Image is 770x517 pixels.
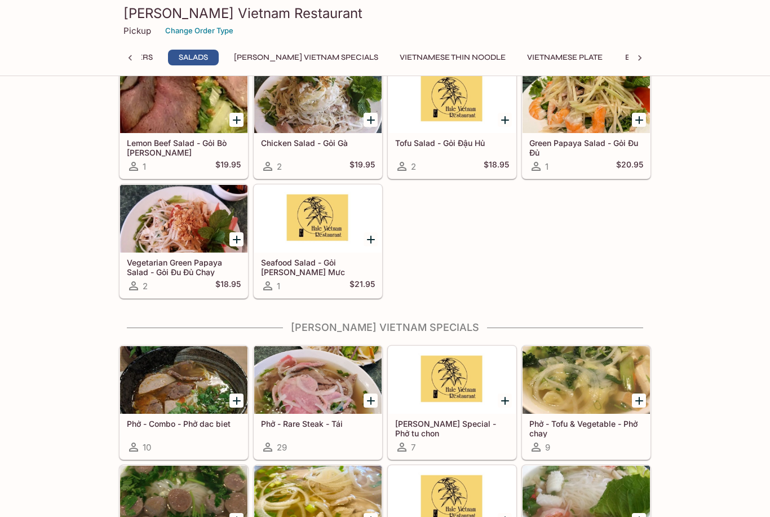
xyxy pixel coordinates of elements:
a: Vegetarian Green Papaya Salad - Gỏi Đu Đủ Chạy2$18.95 [120,184,248,298]
span: 29 [277,442,287,453]
h5: $21.95 [349,279,375,293]
span: 1 [545,161,548,172]
h5: Phở - Combo - Phở dac biet [127,419,241,428]
div: Chicken Salad - Gỏi Gà [254,65,382,133]
h4: [PERSON_NAME] Vietnam Specials [119,321,651,334]
button: Add Phở - Tofu & Vegetable - Phở chay [632,394,646,408]
div: Phở - Combo - Phở dac biet [120,346,247,414]
button: [PERSON_NAME] Vietnam Specials [228,50,384,65]
button: Add Phở - Combo - Phở dac biet [229,394,244,408]
div: Tofu Salad - Gỏi Đậu Hủ [388,65,516,133]
h5: $20.95 [616,160,643,173]
div: Phở - Rare Steak - Tái [254,346,382,414]
div: Phở - Hale Special - Phở tu chon [388,346,516,414]
a: Lemon Beef Salad - Gỏi Bò [PERSON_NAME]1$19.95 [120,65,248,179]
h5: $19.95 [349,160,375,173]
h5: Green Papaya Salad - Gỏi Đu Đủ [529,138,643,157]
span: 1 [277,281,280,291]
a: Tofu Salad - Gỏi Đậu Hủ2$18.95 [388,65,516,179]
h5: Phở - Tofu & Vegetable - Phở chay [529,419,643,438]
div: Green Papaya Salad - Gỏi Đu Đủ [523,65,650,133]
div: Seafood Salad - Gỏi Tôm Mực [254,185,382,253]
button: Vietnamese Thin Noodle [393,50,512,65]
h5: $19.95 [215,160,241,173]
div: Vegetarian Green Papaya Salad - Gỏi Đu Đủ Chạy [120,185,247,253]
button: Add Phở - Rare Steak - Tái [364,394,378,408]
span: 10 [143,442,151,453]
h5: $18.95 [484,160,509,173]
button: Add Vegetarian Green Papaya Salad - Gỏi Đu Đủ Chạy [229,232,244,246]
div: Phở - Tofu & Vegetable - Phở chay [523,346,650,414]
button: Add Green Papaya Salad - Gỏi Đu Đủ [632,113,646,127]
h5: Seafood Salad - Gỏi [PERSON_NAME] Mực [261,258,375,276]
button: Add Seafood Salad - Gỏi Tôm Mực [364,232,378,246]
span: 9 [545,442,550,453]
button: Add Chicken Salad - Gỏi Gà [364,113,378,127]
a: Green Papaya Salad - Gỏi Đu Đủ1$20.95 [522,65,650,179]
span: 1 [143,161,146,172]
button: Vietnamese Plate [521,50,609,65]
span: 2 [143,281,148,291]
button: Add Lemon Beef Salad - Gỏi Bò Tái Chanh [229,113,244,127]
h5: Tofu Salad - Gỏi Đậu Hủ [395,138,509,148]
h5: Vegetarian Green Papaya Salad - Gỏi Đu Đủ Chạy [127,258,241,276]
h5: [PERSON_NAME] Special - Phở tu chon [395,419,509,438]
h5: Lemon Beef Salad - Gỏi Bò [PERSON_NAME] [127,138,241,157]
div: Lemon Beef Salad - Gỏi Bò Tái Chanh [120,65,247,133]
button: Change Order Type [160,22,238,39]
span: 2 [277,161,282,172]
a: Seafood Salad - Gỏi [PERSON_NAME] Mực1$21.95 [254,184,382,298]
h5: Chicken Salad - Gỏi Gà [261,138,375,148]
a: Phở - Rare Steak - Tái29 [254,346,382,459]
span: 7 [411,442,415,453]
button: Add Tofu Salad - Gỏi Đậu Hủ [498,113,512,127]
h3: [PERSON_NAME] Vietnam Restaurant [123,5,647,22]
button: Add Phở - Hale Special - Phở tu chon [498,394,512,408]
a: Chicken Salad - Gỏi Gà2$19.95 [254,65,382,179]
span: 2 [411,161,416,172]
h5: $18.95 [215,279,241,293]
h5: Phở - Rare Steak - Tái [261,419,375,428]
p: Pickup [123,25,151,36]
a: Phở - Combo - Phở dac biet10 [120,346,248,459]
button: Salads [168,50,219,65]
a: [PERSON_NAME] Special - Phở tu chon7 [388,346,516,459]
button: Entrees [618,50,669,65]
a: Phở - Tofu & Vegetable - Phở chay9 [522,346,650,459]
